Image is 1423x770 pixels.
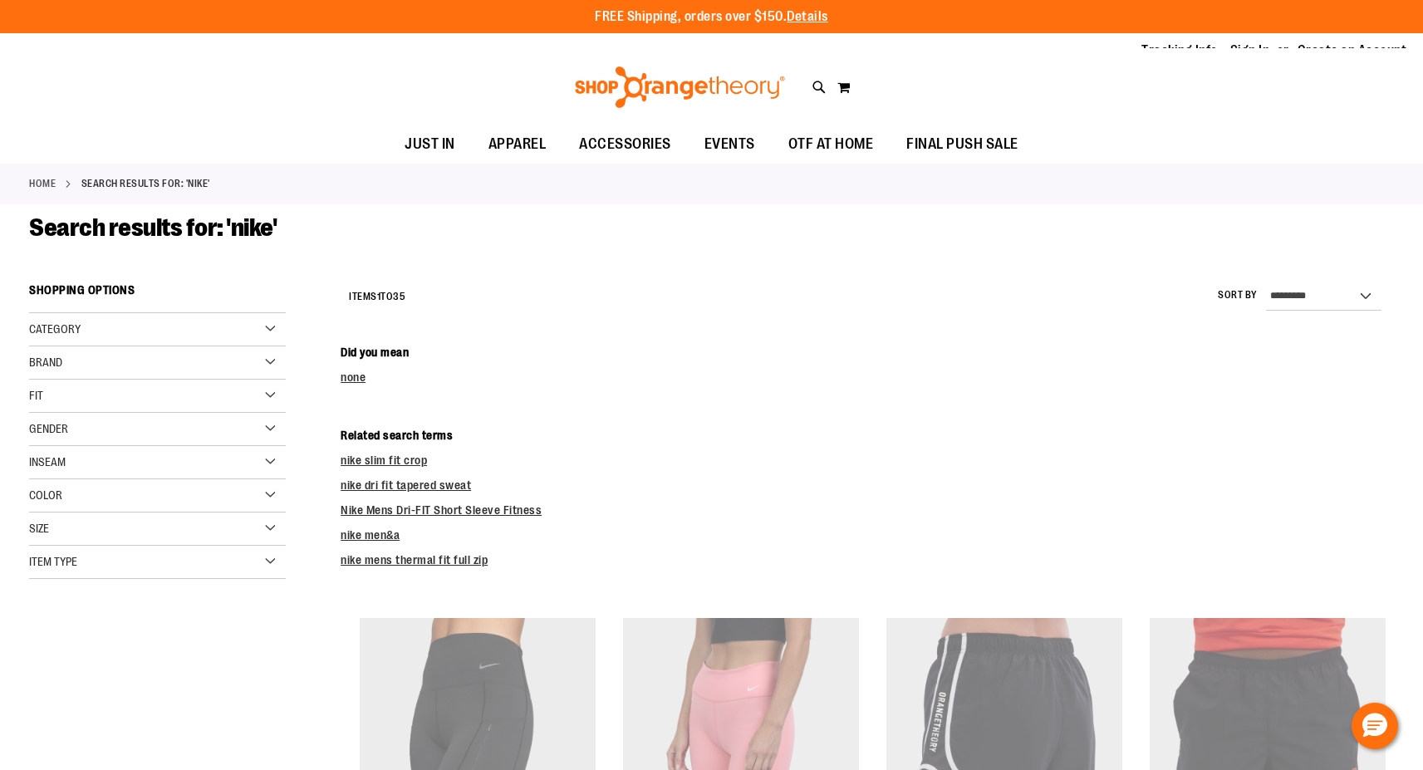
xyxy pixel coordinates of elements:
span: EVENTS [704,125,755,163]
span: Search results for: 'nike' [29,213,277,242]
span: Color [29,488,62,502]
a: Nike Mens Dri-FIT Short Sleeve Fitness [341,503,542,517]
span: FINAL PUSH SALE [906,125,1018,163]
a: Tracking Info [1141,42,1218,60]
dt: Did you mean [341,344,1394,360]
a: Sign In [1230,42,1270,60]
span: APPAREL [488,125,547,163]
span: Gender [29,422,68,435]
dt: Related search terms [341,427,1394,444]
img: Shop Orangetheory [572,66,788,108]
a: nike dri fit tapered sweat [341,478,471,492]
span: ACCESSORIES [579,125,671,163]
span: 35 [393,291,405,302]
a: Details [787,9,828,24]
a: OTF AT HOME [772,125,891,164]
span: JUST IN [405,125,455,163]
span: Size [29,522,49,535]
span: Fit [29,389,43,402]
a: none [341,370,366,384]
span: Brand [29,356,62,369]
a: EVENTS [688,125,772,164]
span: OTF AT HOME [788,125,874,163]
a: APPAREL [472,125,563,164]
label: Sort By [1218,288,1258,302]
a: Home [29,176,56,191]
span: Category [29,322,81,336]
h2: Items to [349,284,405,310]
p: FREE Shipping, orders over $150. [595,7,828,27]
button: Hello, have a question? Let’s chat. [1352,703,1398,749]
a: JUST IN [388,125,472,164]
span: Item Type [29,555,77,568]
a: nike mens thermal fit full zip [341,553,488,566]
span: 1 [377,291,381,302]
a: nike slim fit crop [341,454,427,467]
a: Create an Account [1298,42,1407,60]
a: FINAL PUSH SALE [890,125,1035,164]
strong: Shopping Options [29,276,286,313]
strong: Search results for: 'nike' [81,176,210,191]
a: nike men&a [341,528,400,542]
span: Inseam [29,455,66,468]
a: ACCESSORIES [562,125,688,164]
